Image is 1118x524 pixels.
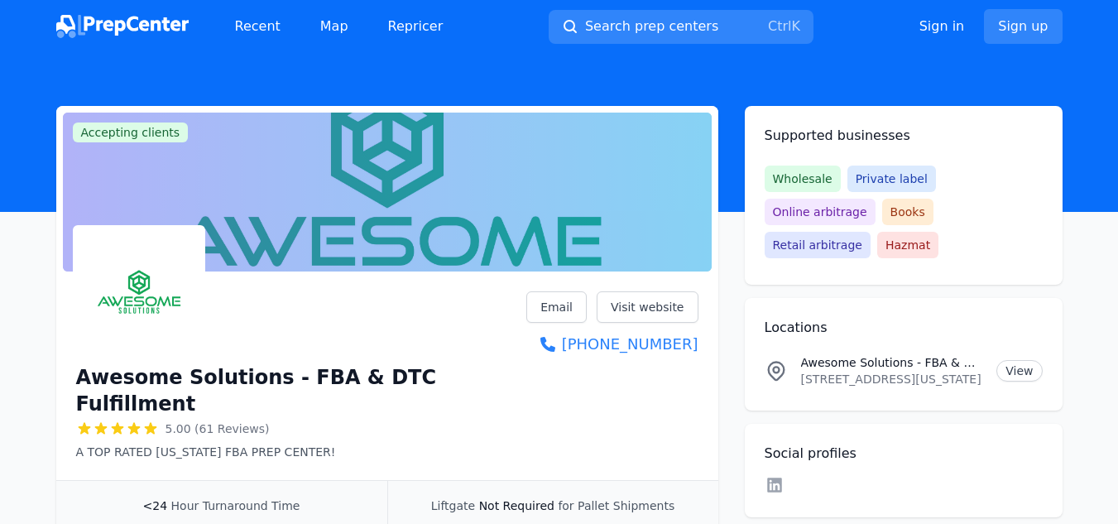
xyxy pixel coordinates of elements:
[847,166,936,192] span: Private label
[765,232,871,258] span: Retail arbitrage
[526,333,698,356] a: [PHONE_NUMBER]
[801,354,984,371] p: Awesome Solutions - FBA & DTC Fulfillment Location
[166,421,270,437] span: 5.00 (61 Reviews)
[597,291,698,323] a: Visit website
[76,364,527,417] h1: Awesome Solutions - FBA & DTC Fulfillment
[919,17,965,36] a: Sign in
[791,18,800,34] kbd: K
[984,9,1062,44] a: Sign up
[765,126,1043,146] h2: Supported businesses
[76,228,202,354] img: Awesome Solutions - FBA & DTC Fulfillment
[222,10,294,43] a: Recent
[143,499,168,512] span: <24
[307,10,362,43] a: Map
[585,17,718,36] span: Search prep centers
[877,232,938,258] span: Hazmat
[558,499,674,512] span: for Pallet Shipments
[171,499,300,512] span: Hour Turnaround Time
[76,444,527,460] p: A TOP RATED [US_STATE] FBA PREP CENTER!
[375,10,457,43] a: Repricer
[549,10,813,44] button: Search prep centersCtrlK
[996,360,1042,382] a: View
[765,166,841,192] span: Wholesale
[765,318,1043,338] h2: Locations
[56,15,189,38] img: PrepCenter
[882,199,933,225] span: Books
[801,371,984,387] p: [STREET_ADDRESS][US_STATE]
[526,291,587,323] a: Email
[765,199,876,225] span: Online arbitrage
[479,499,554,512] span: Not Required
[765,444,1043,464] h2: Social profiles
[73,123,189,142] span: Accepting clients
[431,499,475,512] span: Liftgate
[768,18,791,34] kbd: Ctrl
